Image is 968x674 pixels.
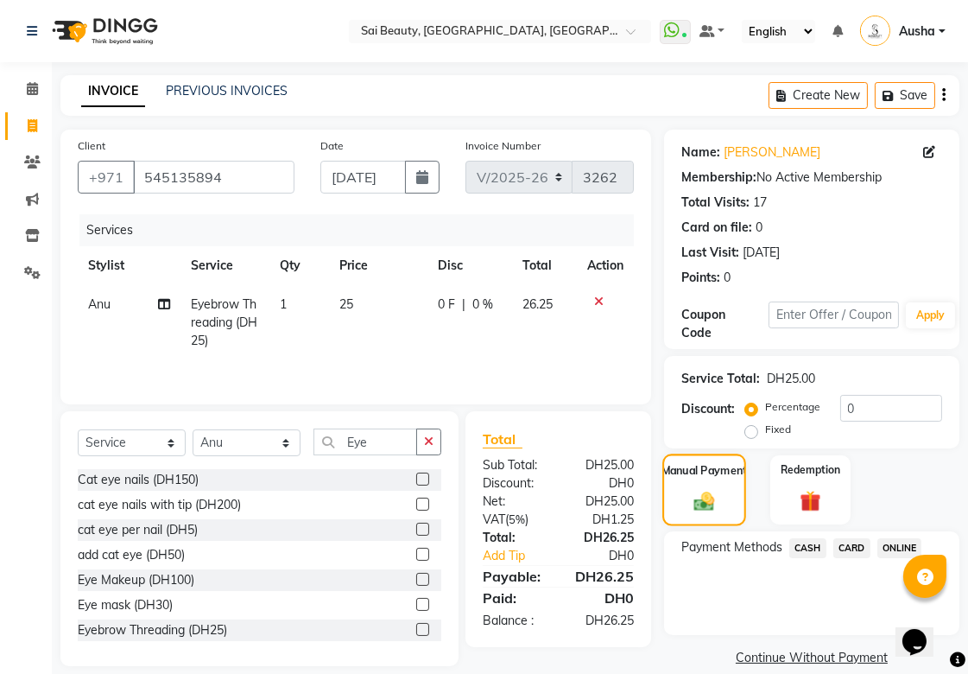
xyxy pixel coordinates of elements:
div: 17 [753,194,767,212]
span: | [462,296,465,314]
label: Manual Payment [661,462,748,479]
div: DH0 [573,547,647,565]
label: Client [78,138,105,154]
button: +971 [78,161,135,194]
span: Eyebrow Threading (DH25) [191,296,257,348]
div: DH26.25 [559,612,648,630]
span: 1 [281,296,288,312]
button: Apply [906,302,955,328]
label: Fixed [765,422,791,437]
th: Qty [270,246,330,285]
div: Services [79,214,647,246]
a: Add Tip [470,547,573,565]
div: DH26.25 [559,529,648,547]
div: Eye mask (DH30) [78,596,173,614]
div: Net: [470,493,559,511]
div: DH26.25 [559,566,648,587]
div: Coupon Code [681,306,769,342]
label: Date [320,138,344,154]
div: Balance : [470,612,559,630]
div: Discount: [470,474,559,493]
div: add cat eye (DH50) [78,546,185,564]
div: DH25.00 [767,370,815,388]
span: 0 % [472,296,493,314]
th: Service [180,246,269,285]
div: Sub Total: [470,456,559,474]
button: Create New [769,82,868,109]
span: VAT [483,512,505,527]
div: DH0 [559,474,648,493]
th: Action [577,246,634,285]
th: Price [329,246,427,285]
th: Stylist [78,246,180,285]
div: Cat eye nails (DH150) [78,471,199,489]
span: CASH [789,538,826,558]
div: DH25.00 [559,456,648,474]
div: Paid: [470,588,559,608]
span: Payment Methods [681,538,782,556]
div: 0 [756,219,762,237]
iframe: chat widget [895,605,951,657]
span: CARD [833,538,870,558]
div: Service Total: [681,370,760,388]
a: Continue Without Payment [667,649,956,667]
input: Enter Offer / Coupon Code [769,302,899,328]
div: Card on file: [681,219,752,237]
div: Membership: [681,168,756,187]
span: Total [483,430,522,448]
label: Percentage [765,399,820,415]
button: Save [875,82,935,109]
div: Name: [681,143,720,162]
div: DH0 [559,588,648,608]
div: Points: [681,269,720,287]
div: [DATE] [743,244,780,262]
label: Redemption [781,462,840,478]
a: PREVIOUS INVOICES [166,83,288,99]
img: Ausha [860,16,890,46]
span: ONLINE [877,538,922,558]
input: Search by Name/Mobile/Email/Code [133,161,294,194]
div: Eye Makeup (DH100) [78,571,194,589]
div: Eyebrow Threading (DH25) [78,621,227,639]
th: Total [512,246,577,285]
div: DH25.00 [559,493,648,511]
div: cat eye per nail (DH5) [78,521,198,539]
span: 25 [339,296,353,312]
th: Disc [427,246,512,285]
div: Last Visit: [681,244,739,262]
div: Payable: [470,566,559,587]
span: 5% [509,512,525,526]
div: cat eye nails with tip (DH200) [78,496,241,514]
div: Total: [470,529,559,547]
div: No Active Membership [681,168,942,187]
div: ( ) [470,511,559,529]
div: Discount: [681,400,735,418]
img: _gift.svg [794,488,828,514]
a: [PERSON_NAME] [724,143,820,162]
span: Ausha [899,22,935,41]
div: DH1.25 [559,511,648,529]
span: Anu [88,296,111,312]
span: 0 F [438,296,455,314]
input: Search or Scan [313,429,417,455]
img: _cash.svg [687,489,720,512]
div: 0 [724,269,731,287]
div: Total Visits: [681,194,750,212]
img: logo [44,7,162,55]
span: 26.25 [522,296,553,312]
label: Invoice Number [465,138,541,154]
a: INVOICE [81,76,145,107]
